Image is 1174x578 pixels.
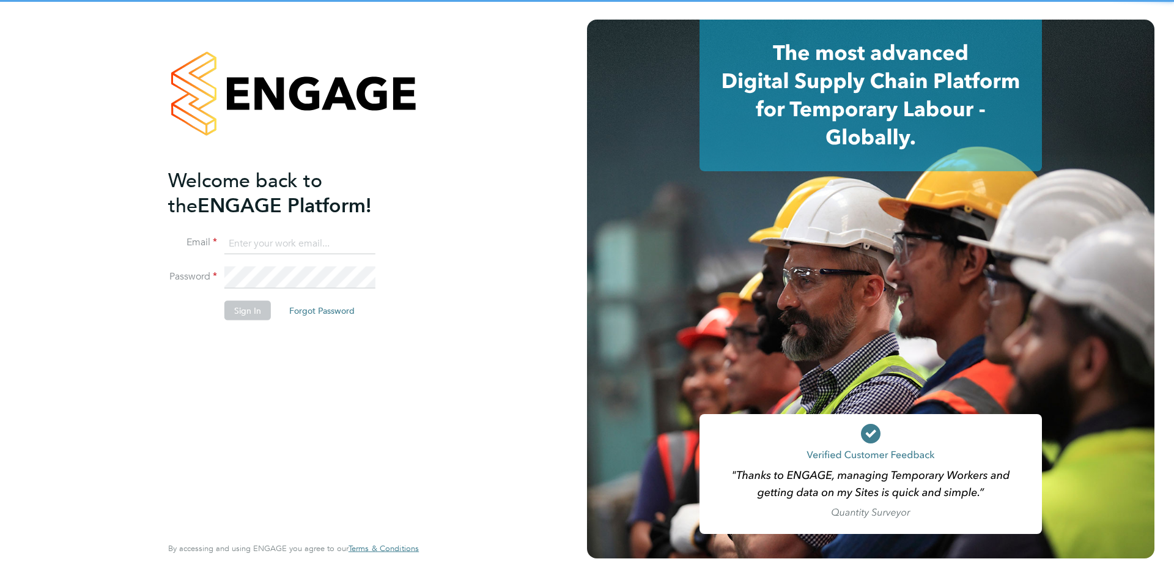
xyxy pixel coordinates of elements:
a: Terms & Conditions [349,544,419,554]
label: Password [168,270,217,283]
button: Forgot Password [279,301,364,320]
button: Sign In [224,301,271,320]
span: Welcome back to the [168,168,322,217]
h2: ENGAGE Platform! [168,168,407,218]
span: By accessing and using ENGAGE you agree to our [168,543,419,554]
label: Email [168,236,217,249]
input: Enter your work email... [224,232,375,254]
span: Terms & Conditions [349,543,419,554]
